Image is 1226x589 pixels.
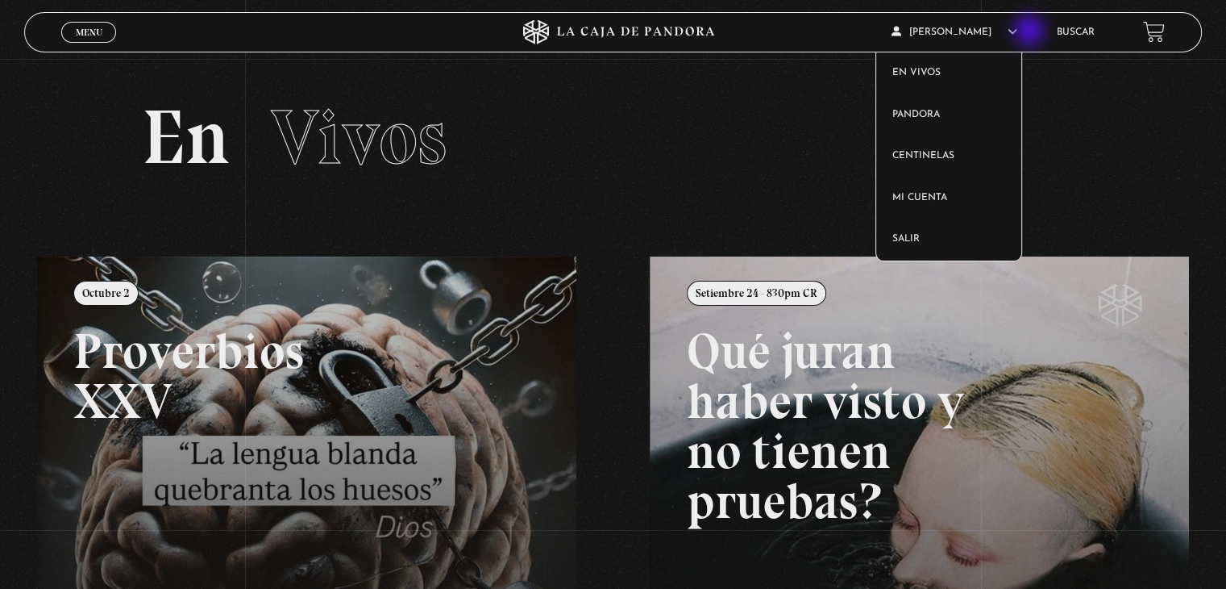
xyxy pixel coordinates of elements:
a: En vivos [876,52,1022,94]
span: Cerrar [70,40,108,52]
span: Menu [76,27,102,37]
a: Centinelas [876,136,1022,178]
a: Mi cuenta [876,178,1022,219]
h2: En [142,99,1083,176]
span: [PERSON_NAME] [891,27,1017,37]
a: Pandora [876,94,1022,136]
a: Buscar [1057,27,1095,37]
a: View your shopping cart [1143,21,1165,43]
span: Vivos [271,91,447,183]
a: Salir [876,219,1022,261]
